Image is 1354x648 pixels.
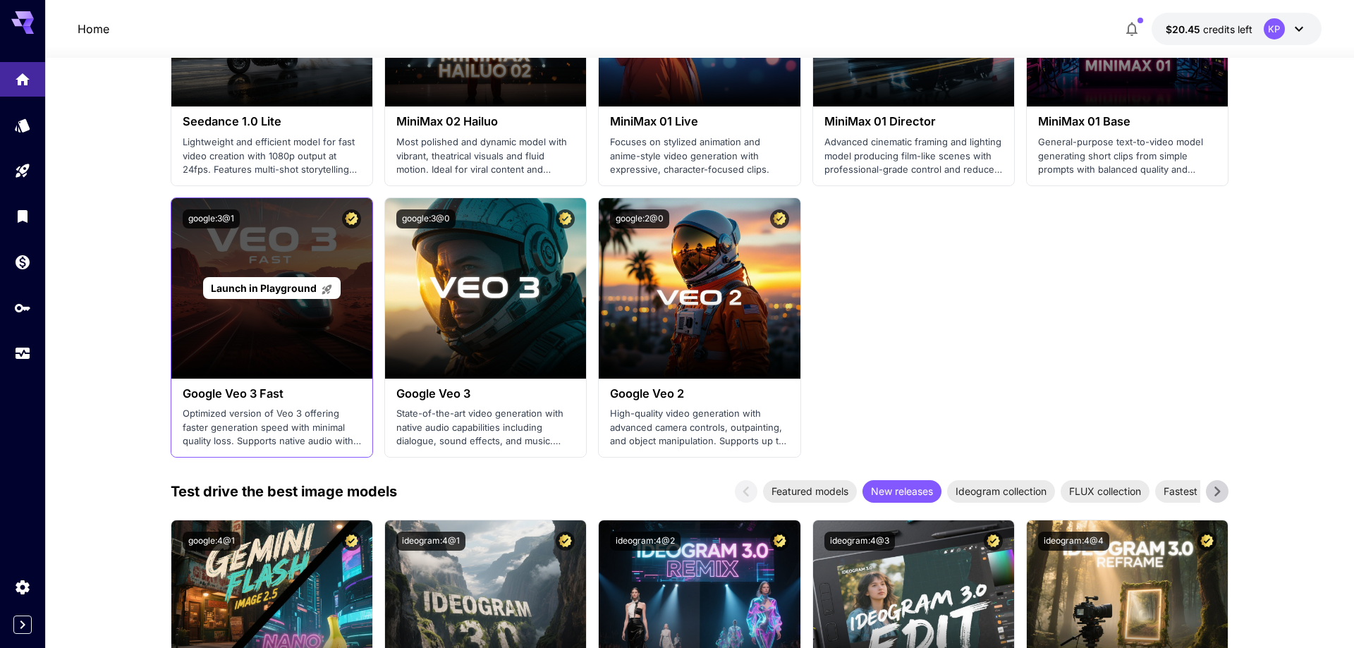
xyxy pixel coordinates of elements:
button: ideogram:4@2 [610,532,681,551]
img: alt [599,198,800,379]
span: Featured models [763,484,857,499]
div: KP [1264,18,1285,39]
p: Test drive the best image models [171,481,397,502]
p: Most polished and dynamic model with vibrant, theatrical visuals and fluid motion. Ideal for vira... [396,135,575,177]
button: Certified Model – Vetted for best performance and includes a commercial license. [984,532,1003,551]
h3: Google Veo 3 Fast [183,387,361,401]
p: High-quality video generation with advanced camera controls, outpainting, and object manipulation... [610,407,788,448]
span: FLUX collection [1061,484,1149,499]
div: $20.4462 [1166,22,1252,37]
button: Expand sidebar [13,616,32,634]
div: Usage [14,345,31,362]
button: Certified Model – Vetted for best performance and includes a commercial license. [1197,532,1216,551]
button: google:3@1 [183,209,240,228]
button: Certified Model – Vetted for best performance and includes a commercial license. [556,532,575,551]
div: New releases [862,480,941,503]
div: Fastest models [1155,480,1242,503]
span: Fastest models [1155,484,1242,499]
p: Lightweight and efficient model for fast video creation with 1080p output at 24fps. Features mult... [183,135,361,177]
div: Home [14,66,31,84]
h3: MiniMax 01 Base [1038,115,1216,128]
span: New releases [862,484,941,499]
h3: Google Veo 3 [396,387,575,401]
h3: Google Veo 2 [610,387,788,401]
span: Launch in Playground [211,282,317,294]
p: State-of-the-art video generation with native audio capabilities including dialogue, sound effect... [396,407,575,448]
a: Home [78,20,109,37]
img: alt [385,198,586,379]
p: General-purpose text-to-video model generating short clips from simple prompts with balanced qual... [1038,135,1216,177]
button: ideogram:4@1 [396,532,465,551]
span: credits left [1203,23,1252,35]
div: Models [14,116,31,134]
button: google:2@0 [610,209,669,228]
button: Certified Model – Vetted for best performance and includes a commercial license. [342,209,361,228]
h3: MiniMax 01 Live [610,115,788,128]
span: Ideogram collection [947,484,1055,499]
h3: MiniMax 02 Hailuo [396,115,575,128]
nav: breadcrumb [78,20,109,37]
button: Certified Model – Vetted for best performance and includes a commercial license. [556,209,575,228]
button: google:4@1 [183,532,240,551]
button: ideogram:4@3 [824,532,895,551]
p: Optimized version of Veo 3 offering faster generation speed with minimal quality loss. Supports n... [183,407,361,448]
div: API Keys [14,299,31,317]
div: Featured models [763,480,857,503]
button: Certified Model – Vetted for best performance and includes a commercial license. [770,209,789,228]
p: Advanced cinematic framing and lighting model producing film-like scenes with professional-grade ... [824,135,1003,177]
div: Library [14,207,31,225]
span: $20.45 [1166,23,1203,35]
div: Playground [14,162,31,180]
div: Ideogram collection [947,480,1055,503]
h3: MiniMax 01 Director [824,115,1003,128]
button: ideogram:4@4 [1038,532,1109,551]
h3: Seedance 1.0 Lite [183,115,361,128]
div: FLUX collection [1061,480,1149,503]
button: $20.4462KP [1152,13,1322,45]
div: Wallet [14,253,31,271]
button: google:3@0 [396,209,456,228]
p: Focuses on stylized animation and anime-style video generation with expressive, character-focused... [610,135,788,177]
button: Certified Model – Vetted for best performance and includes a commercial license. [342,532,361,551]
button: Certified Model – Vetted for best performance and includes a commercial license. [770,532,789,551]
div: Settings [14,578,31,596]
a: Launch in Playground [203,277,341,299]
